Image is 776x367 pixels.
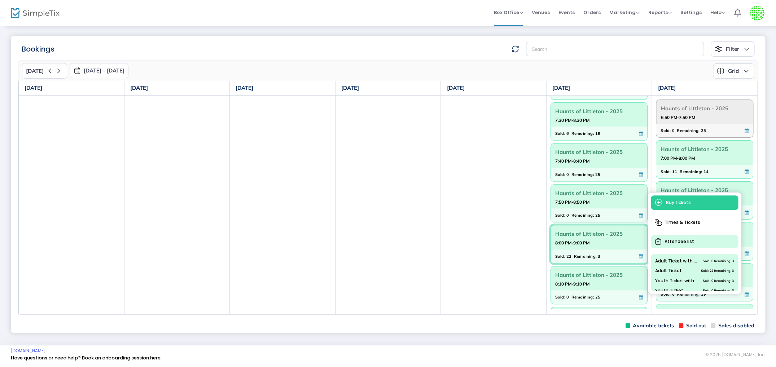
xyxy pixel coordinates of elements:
[651,235,738,248] span: Attendee list
[571,293,594,301] span: Remaining:
[655,278,697,284] span: Youth Ticket with Haunts of Littleton T-Shirt
[703,278,734,284] span: Sold: 0 Remaining: 3
[555,187,643,199] span: Haunts of Littleton - 2025
[703,287,734,294] span: Sold: 0 Remaining: 3
[26,68,44,74] span: [DATE]
[595,171,600,178] span: 25
[655,267,682,274] span: Adult Ticket
[512,45,519,53] img: refresh-data
[626,322,674,329] span: Available tickets
[546,81,652,96] th: [DATE]
[566,293,569,301] span: 0
[11,348,46,354] a: [DOMAIN_NAME]
[680,168,702,176] span: Remaining:
[705,352,765,358] span: © 2025 [DOMAIN_NAME] Inc.
[555,171,565,178] span: Sold:
[566,252,571,260] span: 22
[679,322,706,329] span: Sold out
[335,81,441,96] th: [DATE]
[74,67,81,74] img: monthly
[661,185,749,196] span: Haunts of Littleton - 2025
[655,287,683,294] span: Youth Ticket
[526,42,704,57] input: Search
[566,171,569,178] span: 0
[701,267,734,274] span: Sold: 22 Remaining: 3
[703,168,709,176] span: 14
[661,113,695,122] strong: 6:50 PM-7:50 PM
[655,258,697,264] span: Adult Ticket with Haunts of Littleton T-Shirt
[661,154,695,163] strong: 7:00 PM-8:00 PM
[230,81,336,96] th: [DATE]
[661,290,671,298] span: Sold:
[571,211,594,219] span: Remaining:
[555,279,589,288] strong: 8:10 PM-9:10 PM
[717,67,724,75] img: grid
[566,211,569,219] span: 0
[654,238,662,245] img: clipboard
[555,228,643,239] span: Haunts of Littleton - 2025
[595,211,600,219] span: 25
[711,322,754,329] span: Sales disabled
[22,63,67,79] button: [DATE]
[710,9,725,16] span: Help
[595,129,600,137] span: 19
[555,252,565,260] span: Sold:
[566,129,569,137] span: 6
[715,45,722,53] img: filter
[701,127,706,134] span: 25
[661,143,749,155] span: Haunts of Littleton - 2025
[555,106,643,117] span: Haunts of Littleton - 2025
[661,103,749,114] span: Haunts of Littleton - 2025
[555,198,589,207] strong: 7:50 PM-8:50 PM
[661,127,671,134] span: Sold:
[11,354,161,361] a: Have questions or need help? Book an onboarding session here
[19,81,124,96] th: [DATE]
[672,290,675,298] span: 6
[703,258,734,264] span: Sold: 0 Remaining: 3
[555,156,589,165] strong: 7:40 PM-8:40 PM
[672,168,677,176] span: 11
[595,293,600,301] span: 25
[494,9,523,16] span: Box Office
[532,3,550,22] span: Venues
[571,129,594,137] span: Remaining:
[648,9,672,16] span: Reports
[598,252,600,260] span: 3
[651,195,738,210] span: Buy tickets
[124,81,230,96] th: [DATE]
[441,81,547,96] th: [DATE]
[701,290,706,298] span: 19
[571,171,594,178] span: Remaining:
[583,3,601,22] span: Orders
[555,116,589,125] strong: 7:30 PM-8:30 PM
[672,127,675,134] span: 0
[555,293,565,301] span: Sold:
[22,44,54,54] m-panel-title: Bookings
[652,81,758,96] th: [DATE]
[711,41,754,57] button: Filter
[661,168,671,176] span: Sold:
[555,129,565,137] span: Sold:
[555,269,643,280] span: Haunts of Littleton - 2025
[661,307,749,318] span: Haunts of Littleton - 2025
[558,3,575,22] span: Events
[654,219,662,226] img: times-tickets
[680,3,702,22] span: Settings
[555,211,565,219] span: Sold:
[555,238,589,247] strong: 8:00 PM-9:00 PM
[677,127,700,134] span: Remaining:
[609,9,640,16] span: Marketing
[574,252,597,260] span: Remaining:
[651,216,738,229] span: Times & Tickets
[713,63,754,79] button: Grid
[677,290,700,298] span: Remaining:
[70,63,128,78] button: [DATE] - [DATE]
[555,146,643,158] span: Haunts of Littleton - 2025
